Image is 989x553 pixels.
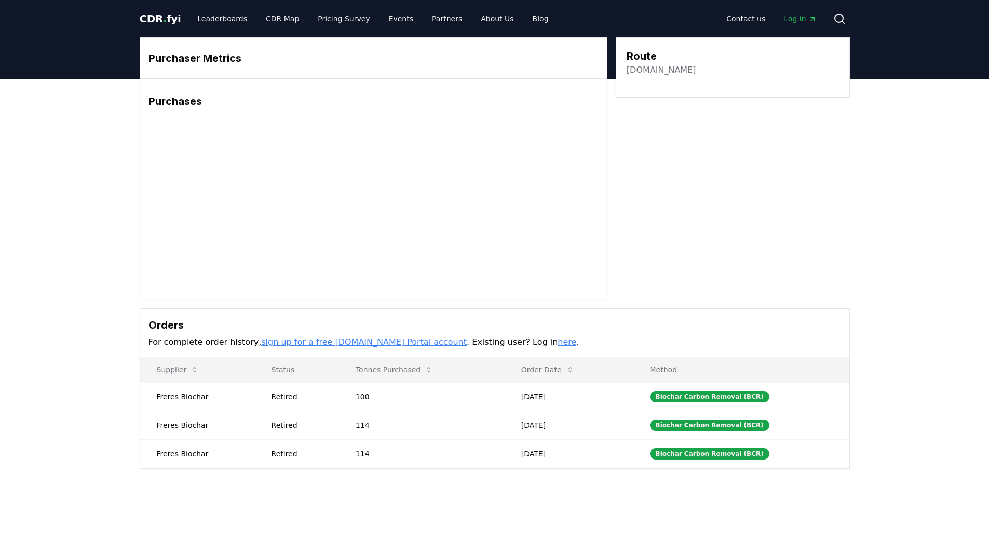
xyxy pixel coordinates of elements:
[148,50,599,66] h3: Purchaser Metrics
[784,14,816,24] span: Log in
[505,382,633,411] td: [DATE]
[148,93,599,109] h3: Purchases
[776,9,824,28] a: Log in
[339,411,505,439] td: 114
[347,359,441,380] button: Tonnes Purchased
[189,9,255,28] a: Leaderboards
[148,359,208,380] button: Supplier
[424,9,470,28] a: Partners
[627,48,696,64] h3: Route
[261,337,467,347] a: sign up for a free [DOMAIN_NAME] Portal account
[309,9,378,28] a: Pricing Survey
[258,9,307,28] a: CDR Map
[339,439,505,468] td: 114
[718,9,774,28] a: Contact us
[650,448,769,460] div: Biochar Carbon Removal (BCR)
[558,337,576,347] a: here
[272,449,331,459] div: Retired
[163,12,167,25] span: .
[718,9,824,28] nav: Main
[140,411,255,439] td: Freres Biochar
[524,9,557,28] a: Blog
[650,420,769,431] div: Biochar Carbon Removal (BCR)
[627,64,696,76] a: [DOMAIN_NAME]
[272,420,331,430] div: Retired
[148,317,841,333] h3: Orders
[140,439,255,468] td: Freres Biochar
[381,9,422,28] a: Events
[189,9,557,28] nav: Main
[263,365,331,375] p: Status
[339,382,505,411] td: 100
[140,12,181,25] span: CDR fyi
[642,365,841,375] p: Method
[505,411,633,439] td: [DATE]
[513,359,582,380] button: Order Date
[505,439,633,468] td: [DATE]
[140,382,255,411] td: Freres Biochar
[472,9,522,28] a: About Us
[272,392,331,402] div: Retired
[148,336,841,348] p: For complete order history, . Existing user? Log in .
[650,391,769,402] div: Biochar Carbon Removal (BCR)
[140,11,181,26] a: CDR.fyi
